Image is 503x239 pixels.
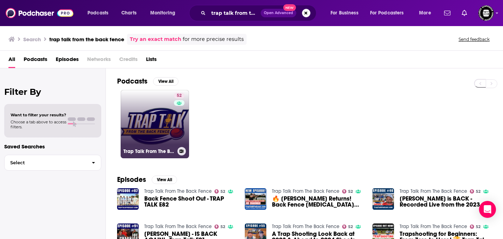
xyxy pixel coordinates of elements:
[478,5,494,21] img: User Profile
[272,188,339,194] a: Trap Talk From The Back Fence
[456,36,492,42] button: Send feedback
[121,90,189,158] a: 52Trap Talk From The Back Fence
[117,77,178,86] a: PodcastsView All
[11,112,66,117] span: Want to filter your results?
[208,7,261,19] input: Search podcasts, credits, & more...
[117,188,139,210] img: Back Fence Shoot Out - TRAP TALK E82
[220,225,225,228] span: 52
[326,7,367,19] button: open menu
[400,188,467,194] a: Trap Talk From The Back Fence
[117,7,141,19] a: Charts
[119,54,138,68] span: Credits
[146,54,157,68] a: Lists
[283,4,296,11] span: New
[5,160,86,165] span: Select
[4,87,101,97] h2: Filter By
[220,190,225,193] span: 52
[400,196,492,208] a: Sean Hawley is BACK - Recorded Live from the 2023 Grand American! Trap Talk E46
[400,196,492,208] span: [PERSON_NAME] is BACK - Recorded Live from the 2023 Grand American! Trap Talk E46
[272,196,364,208] span: 🔥 [PERSON_NAME] Returns! Back Fence [MEDICAL_DATA] 2025 Preview | Trap Talk E126
[370,8,404,18] span: For Podcasters
[56,54,79,68] a: Episodes
[144,188,212,194] a: Trap Talk From The Back Fence
[11,119,66,129] span: Choose a tab above to access filters.
[214,189,225,194] a: 52
[476,225,480,228] span: 52
[348,190,353,193] span: 52
[4,155,101,171] button: Select
[153,77,178,86] button: View All
[144,196,236,208] a: Back Fence Shoot Out - TRAP TALK E82
[117,175,146,184] h2: Episodes
[145,7,184,19] button: open menu
[177,92,182,99] span: 52
[121,8,137,18] span: Charts
[400,223,467,229] a: Trap Talk From The Back Fence
[470,225,481,229] a: 52
[123,148,175,154] h3: Trap Talk From The Back Fence
[272,196,364,208] a: 🔥 Joe Charnigo Returns! Back Fence Shootout 2025 Preview | Trap Talk E126
[365,7,414,19] button: open menu
[87,54,111,68] span: Networks
[83,7,117,19] button: open menu
[24,54,47,68] a: Podcasts
[342,189,353,194] a: 52
[196,5,323,21] div: Search podcasts, credits, & more...
[459,7,470,19] a: Show notifications dropdown
[348,225,353,228] span: 52
[152,176,177,184] button: View All
[6,6,73,20] img: Podchaser - Follow, Share and Rate Podcasts
[49,36,124,43] h3: trap talk from the back fence
[23,36,41,43] h3: Search
[174,93,184,98] a: 52
[8,54,15,68] a: All
[419,8,431,18] span: More
[478,5,494,21] button: Show profile menu
[272,223,339,229] a: Trap Talk From The Back Fence
[183,35,244,43] span: for more precise results
[264,11,293,15] span: Open Advanced
[261,9,296,17] button: Open AdvancedNew
[144,223,212,229] a: Trap Talk From The Back Fence
[4,143,101,150] p: Saved Searches
[414,7,440,19] button: open menu
[372,188,394,210] img: Sean Hawley is BACK - Recorded Live from the 2023 Grand American! Trap Talk E46
[470,189,481,194] a: 52
[342,225,353,229] a: 52
[479,201,496,218] div: Open Intercom Messenger
[117,77,147,86] h2: Podcasts
[117,175,177,184] a: EpisodesView All
[331,8,358,18] span: For Business
[130,35,181,43] a: Try an exact match
[441,7,453,19] a: Show notifications dropdown
[476,190,480,193] span: 52
[245,188,266,210] img: 🔥 Joe Charnigo Returns! Back Fence Shootout 2025 Preview | Trap Talk E126
[87,8,108,18] span: Podcasts
[478,5,494,21] span: Logged in as KarinaSabol
[150,8,175,18] span: Monitoring
[214,225,225,229] a: 52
